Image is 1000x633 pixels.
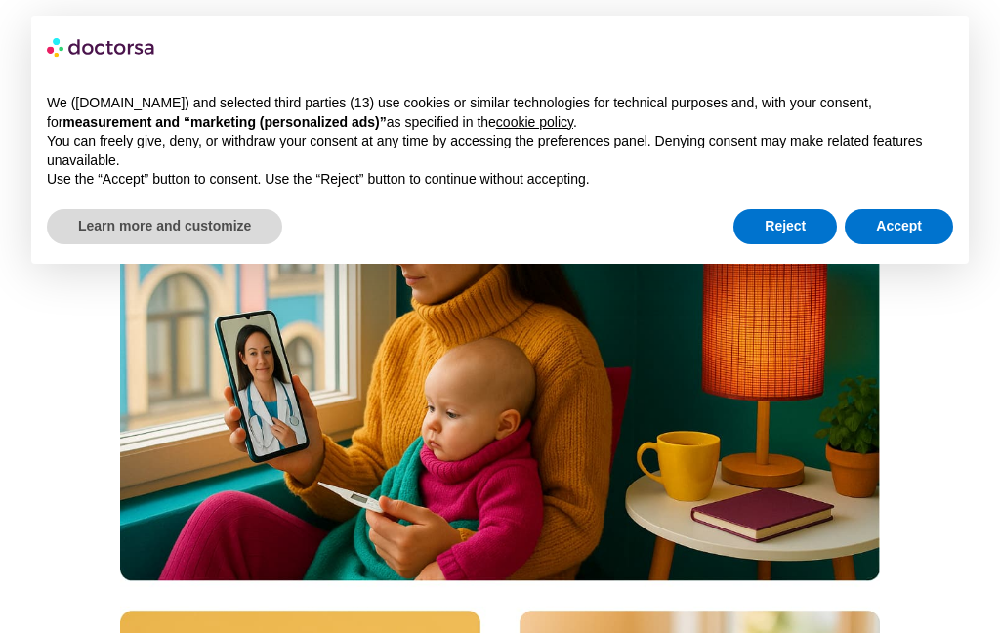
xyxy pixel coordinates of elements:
[47,132,953,170] p: You can freely give, deny, or withdraw your consent at any time by accessing the preferences pane...
[47,94,953,132] p: We ([DOMAIN_NAME]) and selected third parties (13) use cookies or similar technologies for techni...
[47,209,282,244] button: Learn more and customize
[47,170,953,190] p: Use the “Accept” button to consent. Use the “Reject” button to continue without accepting.
[62,114,386,130] strong: measurement and “marketing (personalized ads)”
[47,31,156,63] img: logo
[845,209,953,244] button: Accept
[733,209,837,244] button: Reject
[496,114,573,130] a: cookie policy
